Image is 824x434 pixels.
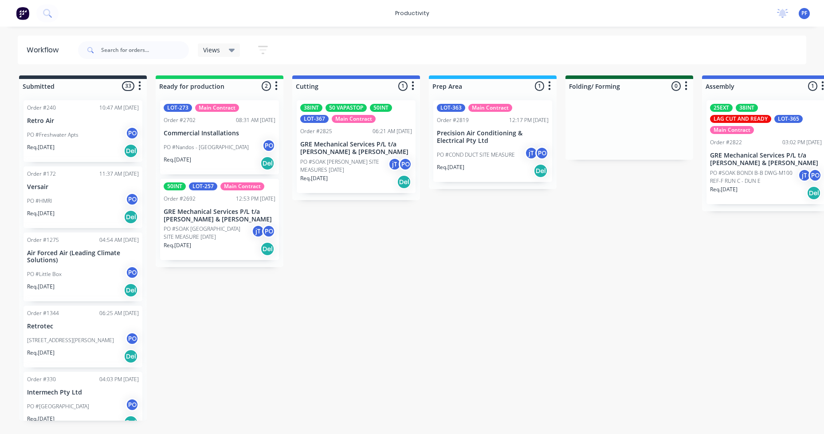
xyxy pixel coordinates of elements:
div: Workflow [27,45,63,55]
div: Del [124,415,138,430]
p: Req. [DATE] [27,209,55,217]
div: PO [808,169,822,182]
div: 50INTLOT-257Main ContractOrder #269212:53 PM [DATE]GRE Mechanical Services P/L t/a [PERSON_NAME] ... [160,179,279,260]
div: Del [397,175,411,189]
p: Commercial Installations [164,130,275,137]
div: Main Contract [710,126,754,134]
div: Order #17211:37 AM [DATE]VersairPO #HMRIPOReq.[DATE]Del [24,166,142,228]
p: Req. [DATE] [164,156,191,164]
div: LOT-365 [774,115,803,123]
div: jT [798,169,811,182]
div: PO [399,158,412,171]
div: 50INT [164,182,186,190]
div: Order #240 [27,104,56,112]
div: 03:02 PM [DATE] [782,138,822,146]
div: LOT-257 [189,182,217,190]
div: 11:37 AM [DATE] [99,170,139,178]
p: Req. [DATE] [710,185,738,193]
div: Del [124,349,138,363]
div: Main Contract [220,182,264,190]
div: Order #2825 [300,127,332,135]
div: Order #33004:03 PM [DATE]Intermech Pty LtdPO #[GEOGRAPHIC_DATA]POReq.[DATE]Del [24,372,142,434]
div: PO [262,139,275,152]
div: Del [124,144,138,158]
div: Order #1275 [27,236,59,244]
div: LOT-273 [164,104,192,112]
div: Order #172 [27,170,56,178]
div: Del [534,164,548,178]
p: Req. [DATE] [27,415,55,423]
div: PO [535,146,549,160]
div: 50 VAPASTOP [326,104,367,112]
div: LOT-363 [437,104,465,112]
p: Retrotec [27,323,139,330]
p: Versair [27,183,139,191]
div: LAG CUT AND READY [710,115,771,123]
div: 38INT [300,104,322,112]
p: PO #Freshwater Apts [27,131,78,139]
p: Req. [DATE] [164,241,191,249]
div: Main Contract [195,104,239,112]
p: PO #Little Box [27,270,62,278]
input: Search for orders... [101,41,189,59]
div: jT [388,158,401,171]
div: 06:25 AM [DATE] [99,309,139,317]
p: Req. [DATE] [27,349,55,357]
p: Precision Air Conditioning & Electrical Pty Ltd [437,130,549,145]
div: PO [126,266,139,279]
div: 04:03 PM [DATE] [99,375,139,383]
p: PO #HMRI [27,197,52,205]
div: jT [251,225,265,238]
p: GRE Mechanical Services P/L t/a [PERSON_NAME] & [PERSON_NAME] [164,208,275,223]
div: Del [124,210,138,224]
div: Order #127504:54 AM [DATE]Air Forced Air (Leading Climate Solutions)PO #Little BoxPOReq.[DATE]Del [24,233,142,302]
div: Del [807,186,821,200]
div: Order #2692 [164,195,196,203]
p: PO #SOAK [GEOGRAPHIC_DATA] SITE MEASURE [DATE] [164,225,251,241]
div: productivity [391,7,434,20]
div: 08:31 AM [DATE] [236,116,275,124]
p: GRE Mechanical Services P/L t/a [PERSON_NAME] & [PERSON_NAME] [300,141,412,156]
div: Del [260,156,275,170]
div: LOT-273Main ContractOrder #270208:31 AM [DATE]Commercial InstallationsPO #Nandos - [GEOGRAPHIC_DA... [160,100,279,174]
div: Order #2822 [710,138,742,146]
p: Intermech Pty Ltd [27,389,139,396]
p: Req. [DATE] [27,283,55,291]
img: Factory [16,7,29,20]
p: [STREET_ADDRESS][PERSON_NAME] [27,336,114,344]
div: PO [126,126,139,140]
div: 12:17 PM [DATE] [509,116,549,124]
p: Req. [DATE] [27,143,55,151]
div: PO [126,332,139,345]
p: Req. [DATE] [437,163,464,171]
div: 25EXT [710,104,733,112]
div: 06:21 AM [DATE] [373,127,412,135]
div: PO [126,193,139,206]
span: PF [801,9,807,17]
div: Main Contract [468,104,512,112]
div: Order #2819 [437,116,469,124]
p: Retro Air [27,117,139,125]
div: Main Contract [332,115,376,123]
div: LOT-363Main ContractOrder #281912:17 PM [DATE]Precision Air Conditioning & Electrical Pty LtdPO #... [433,100,552,182]
div: 10:47 AM [DATE] [99,104,139,112]
p: PO #Nandos - [GEOGRAPHIC_DATA] [164,143,249,151]
div: Del [124,283,138,297]
div: jT [525,146,538,160]
span: Views [203,45,220,55]
div: Del [260,242,275,256]
div: Order #330 [27,375,56,383]
p: Air Forced Air (Leading Climate Solutions) [27,249,139,264]
div: Order #24010:47 AM [DATE]Retro AirPO #Freshwater AptsPOReq.[DATE]Del [24,100,142,162]
p: GRE Mechanical Services P/L t/a [PERSON_NAME] & [PERSON_NAME] [710,152,822,167]
p: PO #SOAK [PERSON_NAME] SITE MEASURES [DATE] [300,158,388,174]
div: LOT-367 [300,115,329,123]
div: Order #2702 [164,116,196,124]
div: 38INT [736,104,758,112]
p: PO #[GEOGRAPHIC_DATA] [27,402,89,410]
div: 38INT50 VAPASTOP50INTLOT-367Main ContractOrder #282506:21 AM [DATE]GRE Mechanical Services P/L t/... [297,100,416,193]
div: PO [126,398,139,411]
div: PO [262,225,275,238]
p: PO #COND DUCT SITE MEASURE [437,151,515,159]
div: 12:53 PM [DATE] [236,195,275,203]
